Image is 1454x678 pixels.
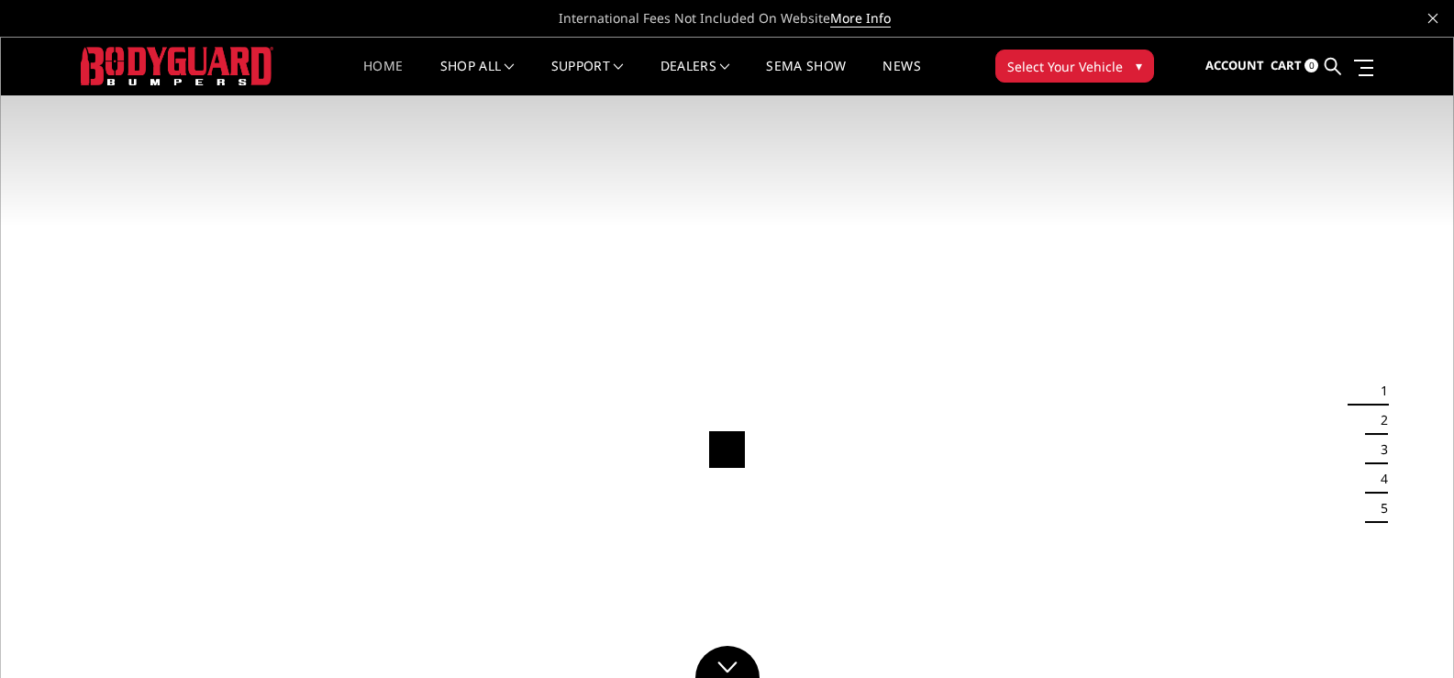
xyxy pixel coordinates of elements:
[1370,464,1388,494] button: 4 of 5
[882,60,920,95] a: News
[363,60,403,95] a: Home
[1370,376,1388,406] button: 1 of 5
[1271,41,1318,91] a: Cart 0
[440,60,515,95] a: shop all
[1370,494,1388,523] button: 5 of 5
[1370,406,1388,435] button: 2 of 5
[1205,41,1264,91] a: Account
[995,50,1154,83] button: Select Your Vehicle
[1007,57,1123,76] span: Select Your Vehicle
[660,60,730,95] a: Dealers
[1271,57,1302,73] span: Cart
[1370,435,1388,464] button: 3 of 5
[1304,59,1318,72] span: 0
[695,646,760,678] a: Click to Down
[766,60,846,95] a: SEMA Show
[81,47,273,84] img: BODYGUARD BUMPERS
[551,60,624,95] a: Support
[830,9,891,28] a: More Info
[1136,56,1142,75] span: ▾
[1205,57,1264,73] span: Account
